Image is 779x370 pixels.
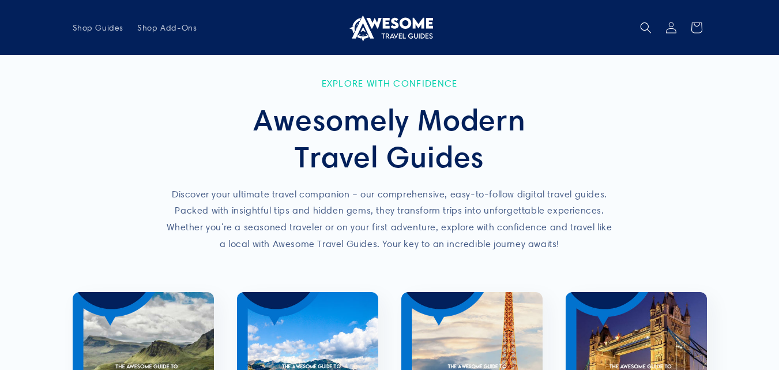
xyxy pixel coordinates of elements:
a: Awesome Travel Guides [342,9,437,46]
a: Shop Guides [66,16,131,40]
p: Explore with Confidence [165,78,615,89]
p: Discover your ultimate travel companion – our comprehensive, easy-to-follow digital travel guides... [165,186,615,253]
img: Awesome Travel Guides [347,14,433,42]
h2: Awesomely Modern Travel Guides [165,101,615,175]
span: Shop Guides [73,23,124,33]
a: Shop Add-Ons [130,16,204,40]
span: Shop Add-Ons [137,23,197,33]
summary: Search [633,15,658,40]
